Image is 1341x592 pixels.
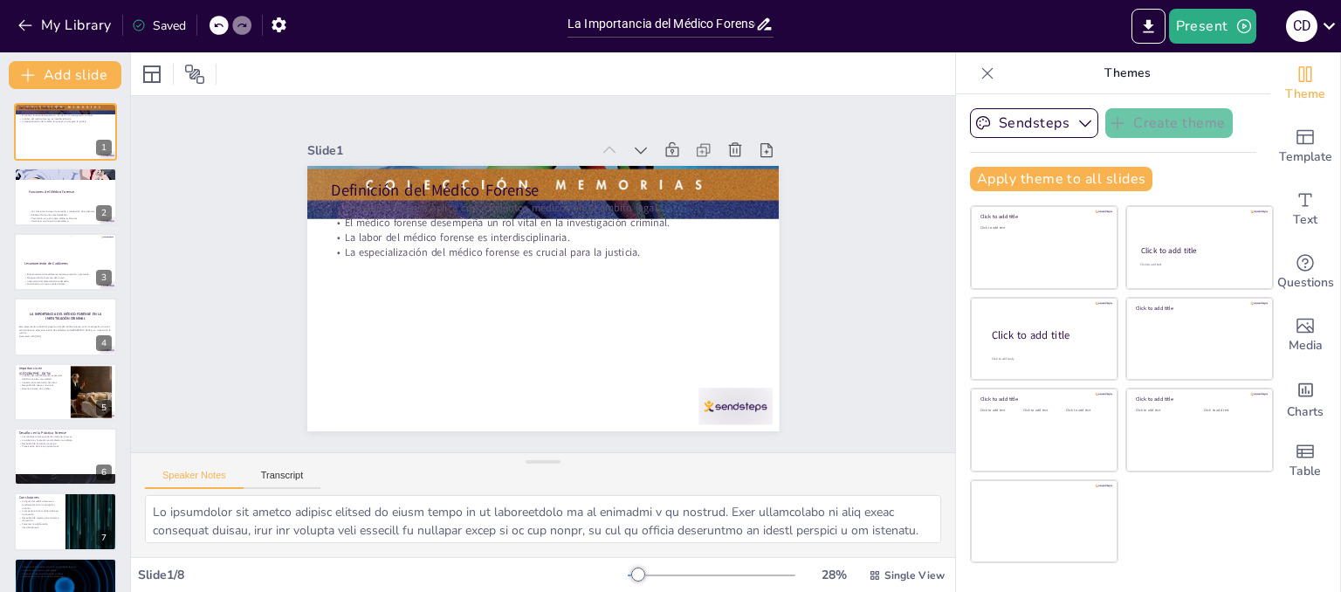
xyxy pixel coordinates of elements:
button: Create theme [1105,108,1233,138]
div: Click to add title [980,213,1105,220]
div: Click to add body [992,356,1102,361]
button: Export to PowerPoint [1131,9,1166,44]
div: https://cdn.sendsteps.com/images/logo/sendsteps_logo_white.pnghttps://cdn.sendsteps.com/images/lo... [14,298,117,355]
div: Slide 1 [307,142,590,159]
div: Click to add text [980,409,1020,413]
button: My Library [13,11,119,39]
p: Garantizar que la justicia prevalezca. [29,219,106,223]
button: Add slide [9,61,121,89]
p: Elaboración de informes detallados. [29,213,106,217]
div: 4 [96,335,112,351]
div: Click to add text [980,226,1105,231]
div: Add ready made slides [1270,115,1340,178]
div: c d [1286,10,1317,42]
button: Apply theme to all slides [970,167,1152,191]
div: 7 [14,492,117,550]
p: Testimonio en juicios para validar evidencias. [29,216,106,219]
p: Fomentar la formación continua en medicina forense. [19,565,112,568]
div: Click to add title [1136,305,1261,312]
div: Change the overall theme [1270,52,1340,115]
span: Position [184,64,205,85]
div: Add images, graphics, shapes or video [1270,304,1340,367]
p: La labor del médico forense es interdisciplinaria. [331,231,755,245]
p: Preservación de la ética profesional. [19,445,112,449]
div: Add charts and graphs [1270,367,1340,430]
p: La importancia de su labor debe ser reconocida. [19,510,60,516]
div: https://cdn.sendsteps.com/images/logo/sendsteps_logo_white.pnghttps://cdn.sendsteps.com/images/lo... [14,103,117,161]
p: Necesidad de mejoras en el sistema de justicia. [19,516,60,522]
div: Click to add title [1141,245,1257,256]
p: Los médicos forenses enfrentan falta de recursos. [19,436,112,439]
span: Questions [1277,273,1334,293]
span: Text [1293,210,1317,230]
div: 3 [96,270,112,286]
span: Template [1279,148,1332,167]
p: Importancia en [GEOGRAPHIC_DATA] [19,366,65,375]
p: Desafíos en la Práctica Forense [19,430,112,436]
div: Click to add title [1136,396,1261,403]
p: Generated with [URL] [19,335,112,339]
p: Necesidad de apoyo y recursos. [19,383,65,387]
span: Charts [1287,403,1324,422]
p: Importancia del levantamiento adecuado. [24,279,106,283]
p: La labor del médico forense es interdisciplinaria. [19,117,112,120]
div: Click to add text [1136,409,1191,413]
p: La especialización del médico forense es crucial para la justicia. [331,244,755,259]
p: Funciones del Médico Forense [29,189,107,195]
span: Single View [884,568,945,582]
p: Colaboración con instituciones educativas. [19,575,112,578]
p: Las funciones incluyen la autopsia y recolección de evidencias. [29,210,106,213]
p: Inversión en recursos y tecnología. [19,568,112,572]
div: Get real-time input from your audience [1270,241,1340,304]
p: Futuro del Médico Forense [19,561,112,566]
p: Fomentar la colaboración interdisciplinaria. [19,523,60,529]
p: El levantamiento de cadáveres requiere precisión y protocolo. [24,273,106,277]
div: 7 [96,530,112,546]
p: Necesidad de formación continua. [19,442,112,445]
div: Add text boxes [1270,178,1340,241]
div: Click to add title [992,327,1104,342]
input: Insert title [567,11,755,37]
div: Click to add title [980,396,1105,403]
div: Add a table [1270,430,1340,492]
button: c d [1286,9,1317,44]
textarea: Lo ipsumdolor sit ametco adipisc elitsed do eiusm tempo in ut laboreetdolo ma al enimadmi v qu no... [145,495,941,543]
p: Coordinación con otros profesionales. [24,283,106,286]
p: El médico forense aplica conocimientos médicos en el ámbito legal. [19,111,112,114]
div: https://cdn.sendsteps.com/images/logo/sendsteps_logo_white.pnghttps://cdn.sendsteps.com/images/lo... [14,428,117,485]
p: La especialización del médico forense es crucial para la justicia. [19,120,112,124]
p: La figura del médico forense es fundamental en la investigación criminal. [19,500,60,510]
div: 6 [96,465,112,480]
div: Click to add text [1140,263,1256,267]
div: Layout [138,60,166,88]
p: El médico forense aplica conocimientos médicos en el ámbito legal. [331,201,755,216]
div: https://cdn.sendsteps.com/images/logo/sendsteps_logo_white.pnghttps://cdn.sendsteps.com/images/lo... [14,168,117,225]
button: Present [1169,9,1256,44]
p: Definición del Médico Forense [19,106,112,111]
div: Saved [132,17,186,34]
button: Transcript [244,470,321,489]
span: Theme [1285,85,1325,104]
div: 28 % [813,567,855,583]
div: Click to add text [1066,409,1105,413]
div: Click to add text [1204,409,1259,413]
p: Esta presentación aborda el papel crucial del médico forense en la investigación criminal, centrá... [19,326,112,335]
div: 1 [96,140,112,155]
p: El médico forense desempeña un rol vital en la investigación criminal. [19,114,112,117]
strong: La Importancia del Médico Forense en la Investigación Criminal [30,312,101,321]
p: Preservación de la escena del crimen. [24,276,106,279]
p: La violencia y la presión social afectan su trabajo. [19,438,112,442]
p: Definición del Médico Forense [331,179,755,201]
p: Levantamiento de Cadáveres [24,260,106,265]
p: Conclusiones [19,496,60,501]
button: Speaker Notes [145,470,244,489]
div: https://cdn.sendsteps.com/images/logo/sendsteps_logo_white.pnghttps://cdn.sendsteps.com/images/lo... [14,233,117,291]
div: Slide 1 / 8 [138,567,628,583]
span: Media [1289,336,1323,355]
div: 2 [96,205,112,221]
div: https://cdn.sendsteps.com/images/logo/sendsteps_logo_white.pnghttps://cdn.sendsteps.com/images/lo... [14,363,117,421]
span: Table [1289,462,1321,481]
p: La labor del médico forense es esencial debido a la alta criminalidad. [19,374,65,380]
div: Click to add text [1023,409,1062,413]
p: El médico forense desempeña un rol vital en la investigación criminal. [331,216,755,231]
